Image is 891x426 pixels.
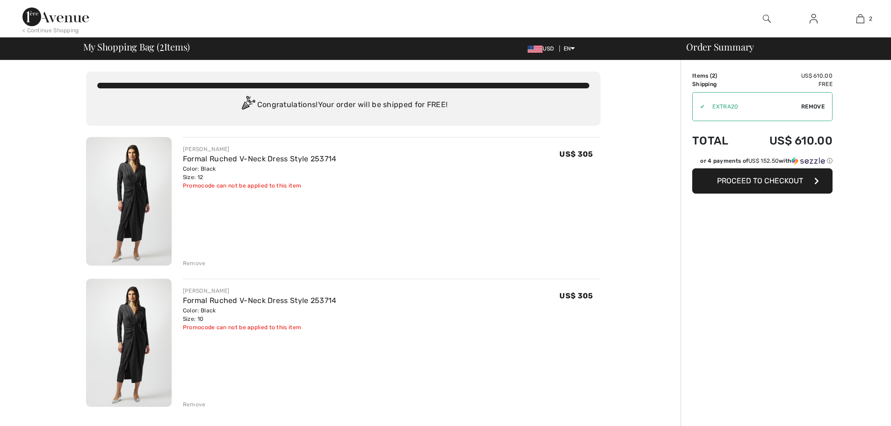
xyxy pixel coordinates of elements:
td: US$ 610.00 [743,72,833,80]
span: 2 [869,14,872,23]
div: Remove [183,400,206,409]
div: Congratulations! Your order will be shipped for FREE! [97,96,589,115]
input: Promo code [705,93,801,121]
td: Items ( ) [692,72,743,80]
span: EN [564,45,575,52]
img: My Info [810,13,818,24]
img: My Bag [856,13,864,24]
img: Formal Ruched V-Neck Dress Style 253714 [86,137,172,266]
img: Sezzle [791,157,825,165]
div: Promocode can not be applied to this item [183,181,337,190]
span: 2 [712,72,715,79]
img: Congratulation2.svg [239,96,257,115]
div: or 4 payments of with [700,157,833,165]
span: Remove [801,102,825,111]
button: Proceed to Checkout [692,168,833,194]
a: Formal Ruched V-Neck Dress Style 253714 [183,154,337,163]
img: 1ère Avenue [22,7,89,26]
td: US$ 610.00 [743,125,833,157]
td: Total [692,125,743,157]
span: My Shopping Bag ( Items) [83,42,190,51]
div: < Continue Shopping [22,26,79,35]
span: USD [528,45,558,52]
img: search the website [763,13,771,24]
div: Color: Black Size: 12 [183,165,337,181]
a: Formal Ruched V-Neck Dress Style 253714 [183,296,337,305]
td: Free [743,80,833,88]
div: ✔ [693,102,705,111]
div: [PERSON_NAME] [183,287,337,295]
span: Proceed to Checkout [717,176,803,185]
span: US$ 305 [559,291,593,300]
td: Shipping [692,80,743,88]
span: US$ 152.50 [748,158,779,164]
span: US$ 305 [559,150,593,159]
img: Formal Ruched V-Neck Dress Style 253714 [86,279,172,407]
div: Order Summary [675,42,885,51]
span: 2 [159,40,164,52]
div: Remove [183,259,206,267]
div: Promocode can not be applied to this item [183,323,337,332]
a: Sign In [802,13,825,25]
div: [PERSON_NAME] [183,145,337,153]
div: or 4 payments ofUS$ 152.50withSezzle Click to learn more about Sezzle [692,157,833,168]
img: US Dollar [528,45,543,53]
a: 2 [837,13,883,24]
div: Color: Black Size: 10 [183,306,337,323]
